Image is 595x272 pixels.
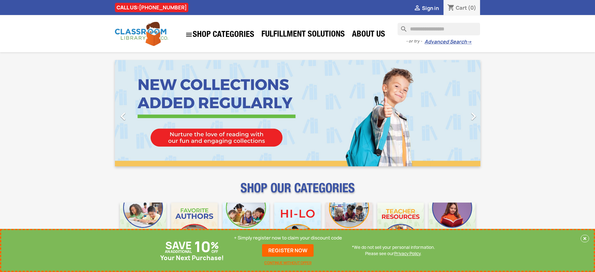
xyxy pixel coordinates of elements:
a:  Sign in [414,5,439,12]
a: Fulfillment Solutions [258,29,348,41]
a: Previous [115,60,170,166]
img: CLC_Dyslexia_Mobile.jpg [429,203,475,249]
img: CLC_Fiction_Nonfiction_Mobile.jpg [326,203,372,249]
i: shopping_cart [447,4,455,12]
input: Search [398,23,480,35]
a: SHOP CATEGORIES [182,28,257,42]
span: Sign in [422,5,439,12]
img: CLC_Teacher_Resources_Mobile.jpg [377,203,424,249]
span: → [467,39,472,45]
span: - or try - [406,38,424,44]
img: Classroom Library Company [115,22,168,46]
img: CLC_Phonics_And_Decodables_Mobile.jpg [223,203,269,249]
i: search [398,23,405,30]
i:  [115,108,131,124]
i:  [466,108,481,124]
i:  [414,5,421,12]
p: SHOP OUR CATEGORIES [115,186,480,198]
img: CLC_Favorite_Authors_Mobile.jpg [171,203,218,249]
span: (0) [468,4,476,11]
a: [PHONE_NUMBER] [139,4,187,11]
a: Next [425,60,480,166]
ul: Carousel container [115,60,480,166]
span: Cart [456,4,467,11]
i:  [185,31,193,38]
div: CALL US: [115,3,188,12]
img: CLC_Bulk_Mobile.jpg [120,203,166,249]
img: CLC_HiLo_Mobile.jpg [274,203,321,249]
a: About Us [349,29,388,41]
a: Advanced Search→ [424,39,472,45]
